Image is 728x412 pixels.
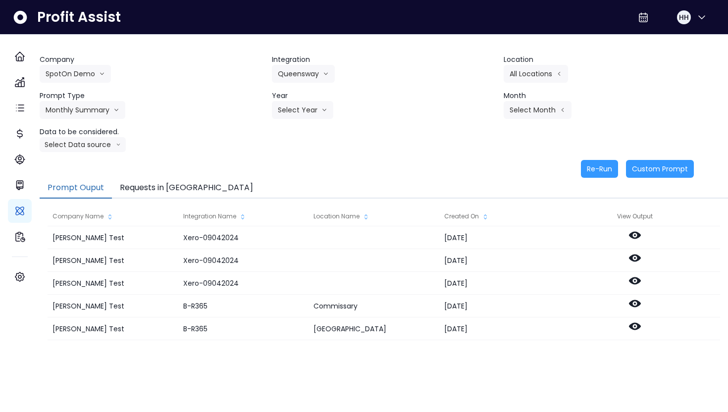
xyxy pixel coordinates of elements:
[40,178,112,199] button: Prompt Ouput
[178,206,309,226] div: Integration Name
[504,91,728,101] header: Month
[48,295,178,317] div: [PERSON_NAME] Test
[504,101,572,119] button: Select Montharrow left line
[178,317,309,340] div: B-R365
[272,54,496,65] header: Integration
[439,272,570,295] div: [DATE]
[272,65,335,83] button: Queenswayarrow down line
[48,249,178,272] div: [PERSON_NAME] Test
[309,206,439,226] div: Location Name
[239,213,247,221] svg: sort
[504,65,568,83] button: All Locationsarrow left line
[504,54,728,65] header: Location
[106,213,114,221] svg: sort
[40,137,126,152] button: Select Data sourcearrow down line
[323,69,329,79] svg: arrow down line
[481,213,489,221] svg: sort
[321,105,327,115] svg: arrow down line
[113,105,119,115] svg: arrow down line
[178,249,309,272] div: Xero-09042024
[272,91,496,101] header: Year
[37,8,121,26] span: Profit Assist
[439,295,570,317] div: [DATE]
[112,178,261,199] button: Requests in [GEOGRAPHIC_DATA]
[40,91,264,101] header: Prompt Type
[556,69,562,79] svg: arrow left line
[439,226,570,249] div: [DATE]
[40,65,111,83] button: SpotOn Demoarrow down line
[581,160,618,178] button: Re-Run
[48,206,178,226] div: Company Name
[439,249,570,272] div: [DATE]
[178,226,309,249] div: Xero-09042024
[560,105,566,115] svg: arrow left line
[178,272,309,295] div: Xero-09042024
[439,317,570,340] div: [DATE]
[99,69,105,79] svg: arrow down line
[40,127,264,137] header: Data to be considered.
[309,295,439,317] div: Commissary
[48,317,178,340] div: [PERSON_NAME] Test
[570,206,700,226] div: View Output
[679,12,689,22] span: HH
[439,206,570,226] div: Created On
[40,101,125,119] button: Monthly Summaryarrow down line
[48,226,178,249] div: [PERSON_NAME] Test
[40,54,264,65] header: Company
[272,101,333,119] button: Select Yeararrow down line
[48,272,178,295] div: [PERSON_NAME] Test
[626,160,694,178] button: Custom Prompt
[116,140,121,150] svg: arrow down line
[362,213,370,221] svg: sort
[309,317,439,340] div: [GEOGRAPHIC_DATA]
[178,295,309,317] div: B-R365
